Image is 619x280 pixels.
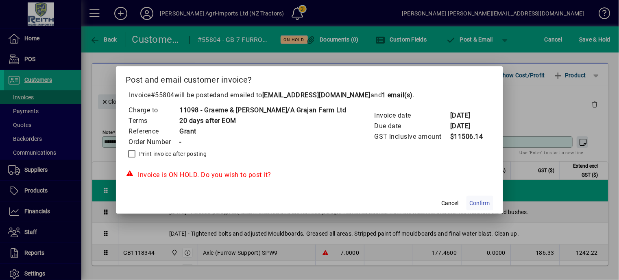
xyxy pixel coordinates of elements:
[137,150,207,158] label: Print invoice after posting
[116,66,503,90] h2: Post and email customer invoice?
[179,137,346,147] td: -
[371,91,413,99] span: and
[126,170,493,180] div: Invoice is ON HOLD. Do you wish to post it?
[450,121,483,131] td: [DATE]
[128,105,179,116] td: Charge to
[128,137,179,147] td: Order Number
[262,91,371,99] b: [EMAIL_ADDRESS][DOMAIN_NAME]
[151,91,174,99] span: #55804
[450,110,483,121] td: [DATE]
[128,126,179,137] td: Reference
[126,90,493,100] p: Invoice will be posted .
[470,199,490,208] span: Confirm
[179,105,346,116] td: 11098 - Graeme & [PERSON_NAME]/A Grajan Farm Ltd
[217,91,413,99] span: and emailed to
[450,131,483,142] td: $11506.14
[128,116,179,126] td: Terms
[442,199,459,208] span: Cancel
[374,131,450,142] td: GST inclusive amount
[466,196,493,210] button: Confirm
[382,91,413,99] b: 1 email(s)
[374,110,450,121] td: Invoice date
[374,121,450,131] td: Due date
[179,126,346,137] td: Grant
[437,196,463,210] button: Cancel
[179,116,346,126] td: 20 days after EOM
